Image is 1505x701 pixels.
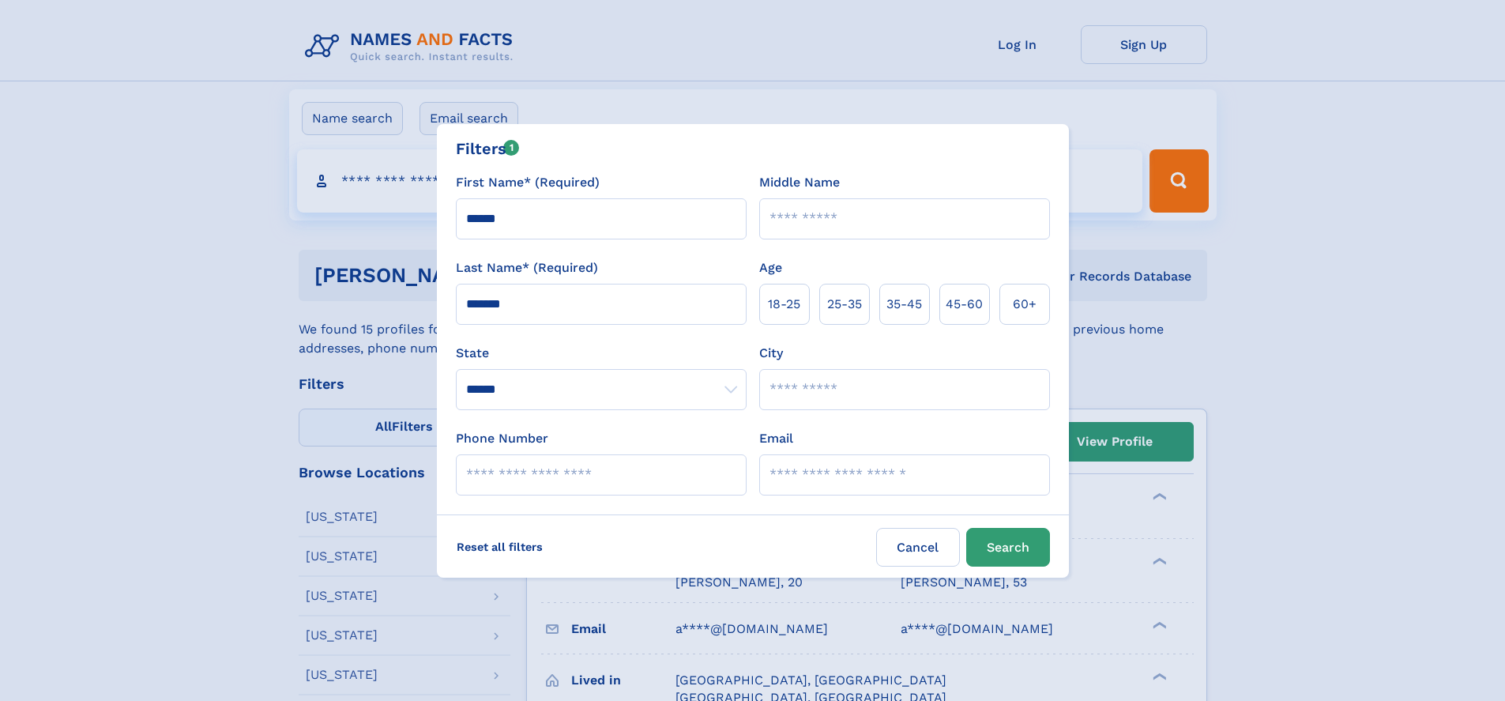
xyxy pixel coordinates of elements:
span: 25‑35 [827,295,862,314]
label: First Name* (Required) [456,173,600,192]
label: Middle Name [759,173,840,192]
span: 60+ [1013,295,1037,314]
div: Filters [456,137,520,160]
label: Email [759,429,793,448]
label: Cancel [876,528,960,567]
span: 45‑60 [946,295,983,314]
label: City [759,344,783,363]
label: Phone Number [456,429,548,448]
span: 18‑25 [768,295,800,314]
label: Age [759,258,782,277]
label: Reset all filters [446,528,553,566]
label: State [456,344,747,363]
label: Last Name* (Required) [456,258,598,277]
span: 35‑45 [886,295,922,314]
button: Search [966,528,1050,567]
